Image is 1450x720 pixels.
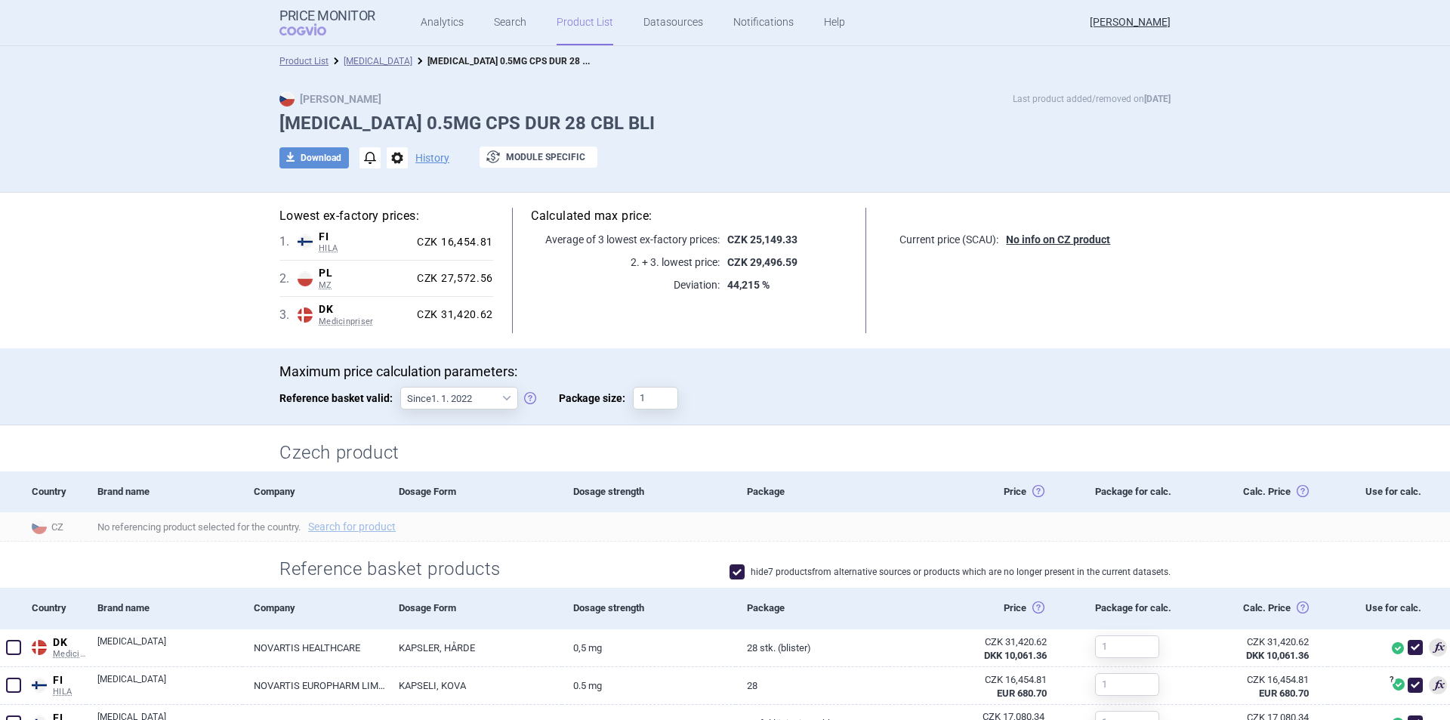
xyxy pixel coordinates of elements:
span: 3 . [279,306,298,324]
a: 28 stk. (blister) [736,629,909,666]
div: Package for calc. [1084,471,1200,512]
strong: [PERSON_NAME] [279,93,381,105]
strong: [DATE] [1144,94,1171,104]
a: [MEDICAL_DATA] [97,635,242,662]
div: Company [242,471,387,512]
p: Deviation: [531,277,720,292]
div: Package [736,471,909,512]
a: 0.5 mg [562,667,736,704]
div: CZK 16,454.81 [1211,673,1309,687]
span: FI [53,674,86,688]
div: Dosage strength [562,471,736,512]
strong: 44,215 % [727,279,770,291]
div: CZK 31,420.62 [921,635,1047,649]
div: Company [242,588,387,629]
img: Denmark [32,640,47,655]
img: Poland [298,271,313,286]
strong: CZK 29,496.59 [727,256,797,268]
span: Medicinpriser [53,649,86,660]
p: Last product added/removed on [1013,91,1171,107]
h2: Reference basket products [279,557,513,582]
span: Reference basket valid: [279,387,400,409]
span: HILA [53,687,86,697]
li: GILENYA 0.5MG CPS DUR 28 CBL BLI [412,54,594,69]
div: Use for calc. [1328,588,1429,629]
div: CZK 31,420.62 [411,308,493,322]
a: NOVARTIS HEALTHCARE [242,629,387,666]
a: Search for product [308,521,396,532]
strong: Price Monitor [279,8,375,23]
p: Maximum price calculation parameters: [279,363,1171,380]
button: Module specific [480,147,597,168]
a: DKDKMedicinpriser [27,633,86,660]
div: Country [27,471,86,512]
span: FI [319,230,411,244]
a: CZK 16,454.81EUR 680.70 [1200,667,1328,706]
strong: CZK 25,149.33 [727,233,797,246]
div: Brand name [86,471,242,512]
h2: Czech product [279,440,1171,465]
div: CZK 31,420.62 [1211,635,1309,649]
img: Finland [32,678,47,693]
strong: EUR 680.70 [1259,688,1309,699]
img: CZ [279,91,295,107]
select: Reference basket valid: [400,387,518,409]
p: Current price (SCAU): [885,232,998,247]
button: History [415,153,449,163]
div: Country [27,588,86,629]
span: 2 . [279,270,298,288]
a: FIFIHILA [27,671,86,697]
div: Calc. Price [1200,471,1328,512]
span: PL [319,267,411,280]
span: Medicinpriser [319,317,411,327]
abbr: SP-CAU-010 Dánsko [921,635,1047,663]
a: 28 [736,667,909,704]
span: No referencing product selected for the country. [97,518,1450,536]
button: Download [279,147,349,168]
a: Product List [279,56,329,66]
div: Package for calc. [1084,588,1200,629]
div: Price [910,588,1084,629]
label: hide 7 products from alternative sources or products which are no longer present in the current d... [730,564,1171,579]
div: Dosage Form [387,471,561,512]
a: 0,5 mg [562,629,736,666]
a: CZK 31,420.62DKK 10,061.36 [1200,629,1328,669]
span: DK [319,303,411,317]
span: HILA [319,243,411,254]
span: COGVIO [279,23,347,36]
span: Package size: [559,387,633,409]
a: [MEDICAL_DATA] [97,672,242,700]
input: Package size: [633,387,678,409]
li: Product List [279,54,329,69]
span: MZ [319,280,411,291]
h5: Calculated max price: [531,208,847,224]
a: KAPSLER, HÅRDE [387,629,561,666]
div: Price [910,471,1084,512]
strong: DKK 10,061.36 [1246,650,1309,661]
span: ? [1387,675,1396,684]
input: 1 [1095,673,1159,696]
div: Dosage strength [562,588,736,629]
a: Price MonitorCOGVIO [279,8,375,37]
strong: No info on CZ product [1006,233,1110,246]
strong: [MEDICAL_DATA] 0.5MG CPS DUR 28 CBL BLI [427,53,616,67]
a: NOVARTIS EUROPHARM LIMITED [242,667,387,704]
span: Lowest price [1429,676,1447,694]
h1: [MEDICAL_DATA] 0.5MG CPS DUR 28 CBL BLI [279,113,1171,134]
div: CZK 16,454.81 [411,236,493,249]
span: DK [53,636,86,650]
p: 2. + 3. lowest price: [531,255,720,270]
div: CZK 27,572.56 [411,272,493,286]
div: Dosage Form [387,588,561,629]
div: Brand name [86,588,242,629]
div: Use for calc. [1328,471,1429,512]
a: KAPSELI, KOVA [387,667,561,704]
input: 1 [1095,635,1159,658]
div: CZK 16,454.81 [921,673,1047,687]
img: Finland [298,234,313,249]
h5: Lowest ex-factory prices: [279,208,493,224]
span: 1 . [279,233,298,251]
a: [MEDICAL_DATA] [344,56,412,66]
div: Calc. Price [1200,588,1328,629]
strong: DKK 10,061.36 [984,650,1047,661]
